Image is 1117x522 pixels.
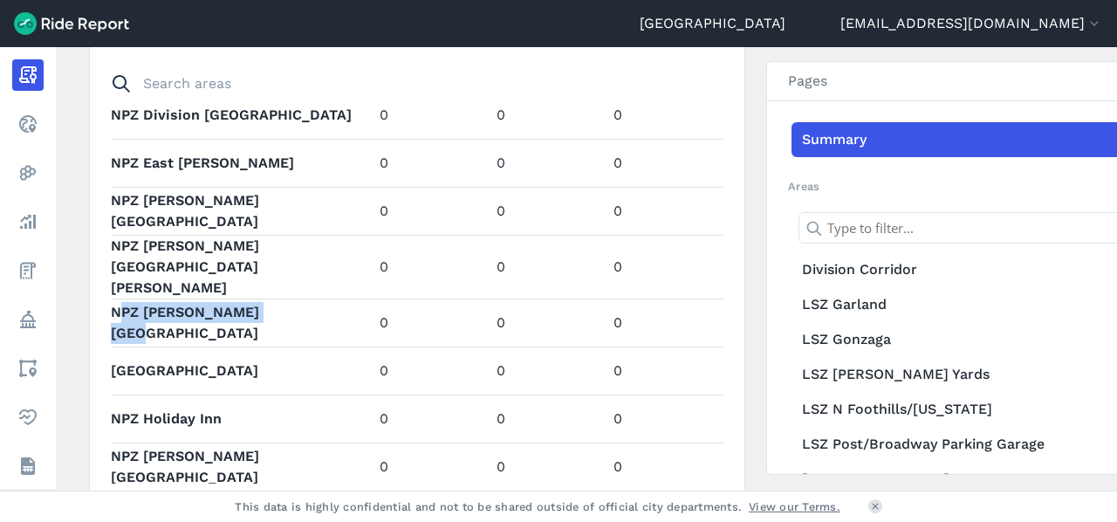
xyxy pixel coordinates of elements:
[111,91,373,139] th: NPZ Division [GEOGRAPHIC_DATA]
[111,443,373,491] th: NPZ [PERSON_NAME][GEOGRAPHIC_DATA]
[606,443,723,491] td: 0
[111,347,373,395] th: [GEOGRAPHIC_DATA]
[111,235,373,299] th: NPZ [PERSON_NAME][GEOGRAPHIC_DATA][PERSON_NAME]
[373,235,490,299] td: 0
[12,206,44,237] a: Analyze
[12,304,44,335] a: Policy
[606,347,723,395] td: 0
[12,353,44,384] a: Areas
[373,91,490,139] td: 0
[606,395,723,443] td: 0
[373,187,490,235] td: 0
[373,299,490,347] td: 0
[12,157,44,189] a: Heatmaps
[640,13,785,34] a: [GEOGRAPHIC_DATA]
[12,402,44,433] a: Health
[12,59,44,91] a: Report
[111,139,373,187] th: NPZ East [PERSON_NAME]
[373,443,490,491] td: 0
[373,139,490,187] td: 0
[111,299,373,347] th: NPZ [PERSON_NAME][GEOGRAPHIC_DATA]
[490,395,606,443] td: 0
[490,91,606,139] td: 0
[840,13,1103,34] button: [EMAIL_ADDRESS][DOMAIN_NAME]
[490,139,606,187] td: 0
[490,299,606,347] td: 0
[490,443,606,491] td: 0
[606,91,723,139] td: 0
[111,395,373,443] th: NPZ Holiday Inn
[749,498,840,515] a: View our Terms.
[14,12,129,35] img: Ride Report
[12,108,44,140] a: Realtime
[12,255,44,286] a: Fees
[12,450,44,482] a: Datasets
[373,347,490,395] td: 0
[490,187,606,235] td: 0
[373,395,490,443] td: 0
[606,139,723,187] td: 0
[606,299,723,347] td: 0
[490,235,606,299] td: 0
[100,68,713,100] input: Search areas
[606,235,723,299] td: 0
[606,187,723,235] td: 0
[490,347,606,395] td: 0
[111,187,373,235] th: NPZ [PERSON_NAME][GEOGRAPHIC_DATA]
